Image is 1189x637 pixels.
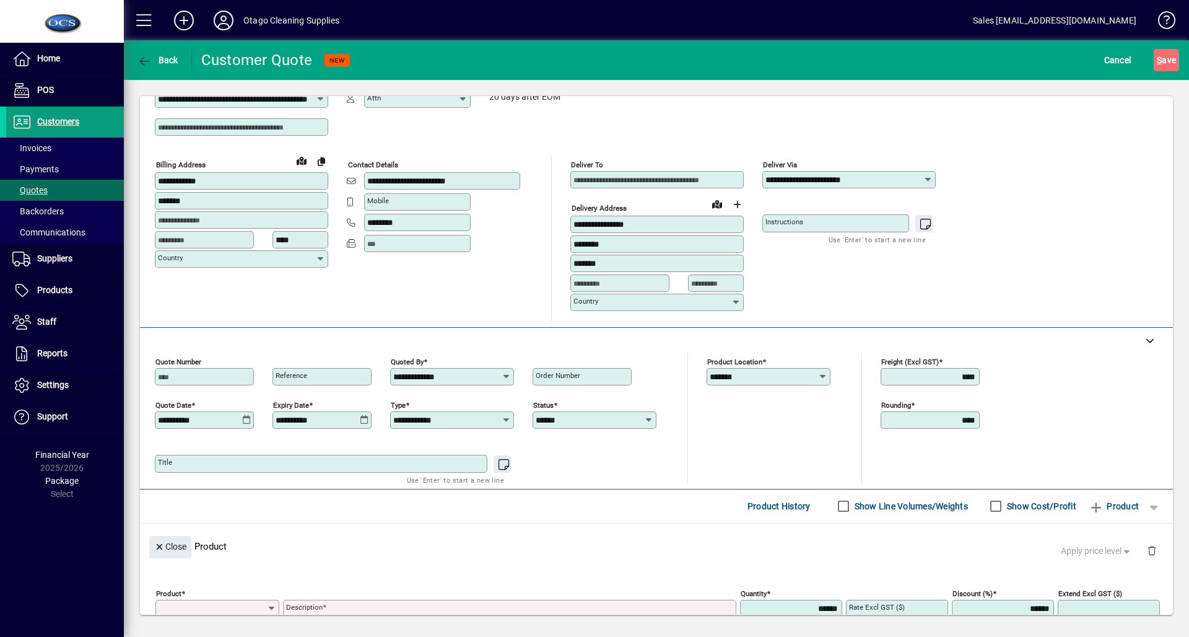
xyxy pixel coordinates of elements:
mat-label: Order number [536,371,580,380]
span: Invoices [12,143,51,153]
a: POS [6,75,124,106]
a: Suppliers [6,244,124,275]
mat-label: Quote number [155,357,201,366]
span: Package [45,476,79,486]
label: Show Line Volumes/Weights [852,500,968,512]
mat-label: Product location [707,357,762,366]
a: Settings [6,370,124,401]
span: 20 days after EOM [489,92,560,102]
button: Close [149,536,191,558]
label: Show Cost/Profit [1004,500,1076,512]
span: Settings [37,380,69,390]
a: View on map [707,194,727,214]
button: Add [164,9,204,32]
mat-label: Title [158,458,172,467]
mat-label: Rate excl GST ($) [849,603,905,612]
span: Payments [12,164,59,174]
button: Profile [204,9,243,32]
a: Reports [6,338,124,369]
button: Delete [1137,536,1167,566]
span: Quotes [12,185,48,195]
mat-label: Country [573,297,598,305]
mat-label: Reference [276,371,307,380]
span: S [1157,55,1162,65]
mat-label: Instructions [765,217,803,226]
mat-label: Rounding [881,400,911,409]
span: Cancel [1104,50,1131,70]
span: Suppliers [37,253,72,263]
app-page-header-button: Close [146,540,194,551]
div: Product [140,524,1173,569]
a: Home [6,43,124,74]
a: Payments [6,159,124,180]
span: Close [154,537,186,557]
span: Financial Year [35,450,89,460]
div: Otago Cleaning Supplies [243,11,339,30]
button: Save [1154,49,1179,71]
mat-label: Quoted by [391,357,424,366]
mat-hint: Use 'Enter' to start a new line [829,232,926,247]
button: Product History [743,495,816,517]
span: Home [37,53,60,63]
button: Cancel [1101,49,1135,71]
button: Choose address [727,195,747,214]
div: Sales [EMAIL_ADDRESS][DOMAIN_NAME] [973,11,1136,30]
button: Back [134,49,181,71]
mat-label: Attn [367,94,381,102]
a: Quotes [6,180,124,201]
mat-hint: Use 'Enter' to start a new line [407,473,504,487]
app-page-header-button: Delete [1137,545,1167,556]
mat-label: Deliver To [571,160,603,169]
mat-label: Quantity [741,589,767,597]
a: View on map [292,151,311,170]
span: Products [37,285,72,295]
span: Product History [747,496,811,516]
mat-label: Product [156,589,181,597]
span: Customers [37,116,79,126]
span: Staff [37,317,56,327]
span: NEW [329,56,345,64]
mat-label: Description [286,603,323,612]
mat-label: Type [391,400,406,409]
div: Customer Quote [201,50,313,70]
a: Backorders [6,201,124,222]
span: POS [37,85,54,95]
a: Support [6,402,124,433]
mat-label: Country [158,253,183,262]
a: Knowledge Base [1149,2,1174,43]
a: Communications [6,222,124,243]
button: Copy to Delivery address [311,151,331,171]
app-page-header-button: Back [124,49,192,71]
mat-label: Discount (%) [952,589,993,597]
mat-label: Freight (excl GST) [881,357,939,366]
mat-label: Quote date [155,400,191,409]
mat-label: Status [533,400,554,409]
a: Staff [6,307,124,338]
mat-label: Deliver via [763,160,797,169]
mat-label: Extend excl GST ($) [1058,589,1122,597]
span: Communications [12,227,85,237]
button: Apply price level [1056,540,1138,562]
span: Backorders [12,206,64,216]
a: Invoices [6,138,124,159]
a: Products [6,275,124,306]
span: Back [137,55,178,65]
mat-label: Mobile [367,196,389,205]
span: Apply price level [1061,545,1133,558]
span: ave [1157,50,1176,70]
span: Reports [37,348,68,358]
span: Support [37,411,68,421]
mat-label: Expiry date [273,400,309,409]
